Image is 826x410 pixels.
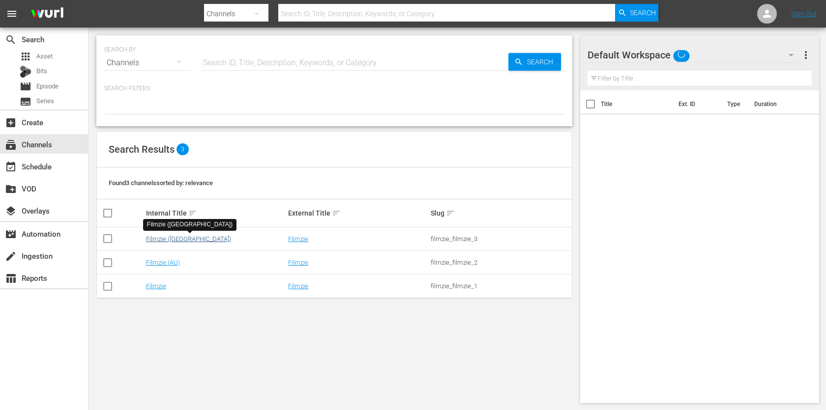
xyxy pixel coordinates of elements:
span: Episode [20,81,31,92]
p: Search Filters: [104,84,564,93]
span: more_vert [800,49,812,61]
button: Search [508,53,561,71]
span: Create [5,117,17,129]
a: Filmzie (AU) [146,259,180,266]
span: Reports [5,273,17,284]
div: External Title [288,207,428,219]
button: more_vert [800,43,812,67]
div: filmzie_filmzie_2 [431,259,570,266]
div: Filmzie ([GEOGRAPHIC_DATA]) [147,220,233,229]
div: Channels [104,49,191,77]
a: Filmzie [288,282,308,290]
div: Bits [20,66,31,78]
span: Automation [5,228,17,240]
span: Asset [36,52,53,61]
th: Title [601,90,673,118]
a: Sign Out [791,10,817,18]
span: 3 [177,143,189,155]
a: Filmzie [288,259,308,266]
th: Type [721,90,748,118]
span: Series [20,96,31,108]
a: Filmzie [146,282,166,290]
img: ans4CAIJ8jUAAAAAAAAAAAAAAAAAAAAAAAAgQb4GAAAAAAAAAAAAAAAAAAAAAAAAJMjXAAAAAAAAAAAAAAAAAAAAAAAAgAT5G... [24,2,71,26]
div: Default Workspace [588,41,803,69]
span: Found 3 channels sorted by: relevance [109,179,213,187]
div: filmzie_filmzie_1 [431,282,570,290]
th: Ext. ID [673,90,722,118]
span: Ingestion [5,250,17,262]
span: Series [36,96,54,106]
span: Search [5,34,17,46]
span: Bits [36,66,47,76]
button: Search [615,4,658,22]
span: sort [332,209,341,218]
span: Search [630,4,656,22]
span: sort [446,209,455,218]
div: filmzie_filmzie_3 [431,235,570,243]
a: Filmzie ([GEOGRAPHIC_DATA]) [146,235,231,243]
span: Search Results [109,143,175,155]
span: VOD [5,183,17,195]
span: menu [6,8,18,20]
span: sort [188,209,197,218]
a: Filmzie [288,235,308,243]
div: Internal Title [146,207,286,219]
span: Channels [5,139,17,151]
span: Overlays [5,205,17,217]
span: Asset [20,51,31,62]
span: Search [523,53,561,71]
span: Schedule [5,161,17,173]
span: Episode [36,82,59,91]
div: Slug [431,207,570,219]
th: Duration [748,90,807,118]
